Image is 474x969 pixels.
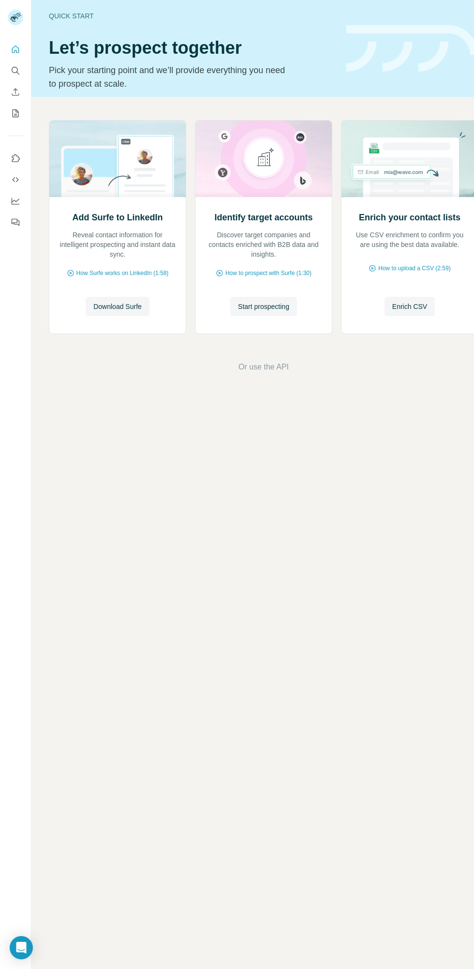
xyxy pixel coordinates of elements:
h2: Add Surfe to LinkedIn [73,211,163,224]
span: How Surfe works on LinkedIn (1:58) [76,269,169,277]
p: Use CSV enrichment to confirm you are using the best data available. [351,230,468,249]
button: Feedback [8,214,23,231]
p: Reveal contact information for intelligent prospecting and instant data sync. [59,230,176,259]
p: Pick your starting point and we’ll provide everything you need to prospect at scale. [49,63,291,91]
div: Open Intercom Messenger [10,936,33,959]
button: Use Surfe on LinkedIn [8,150,23,167]
button: Enrich CSV [385,297,435,316]
h2: Enrich your contact lists [359,211,460,224]
button: My lists [8,105,23,122]
button: Quick start [8,41,23,58]
button: Enrich CSV [8,83,23,101]
img: Add Surfe to LinkedIn [49,121,186,197]
button: Search [8,62,23,79]
div: Quick start [49,11,335,21]
img: Identify target accounts [195,121,332,197]
span: Start prospecting [238,302,289,311]
h2: Identify target accounts [214,211,312,224]
button: Download Surfe [86,297,149,316]
button: Use Surfe API [8,171,23,188]
h1: Let’s prospect together [49,38,335,58]
button: Or use the API [238,361,289,373]
span: Enrich CSV [392,302,427,311]
span: How to upload a CSV (2:59) [378,264,450,273]
p: Discover target companies and contacts enriched with B2B data and insights. [205,230,322,259]
button: Start prospecting [230,297,297,316]
button: Dashboard [8,192,23,210]
span: Download Surfe [93,302,142,311]
span: How to prospect with Surfe (1:30) [225,269,311,277]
